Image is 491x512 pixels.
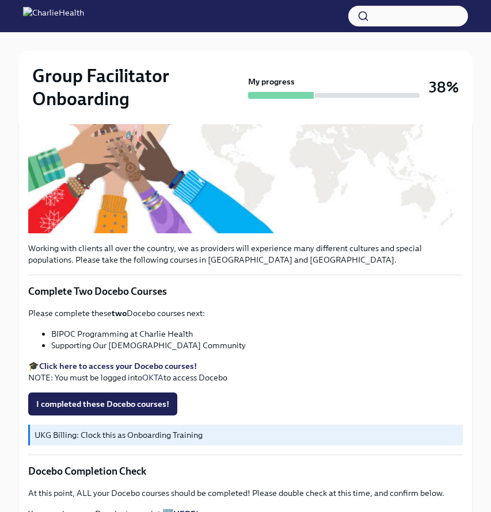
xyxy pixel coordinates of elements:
p: Complete Two Docebo Courses [28,284,463,298]
h3: 38% [429,77,459,98]
li: Supporting Our [DEMOGRAPHIC_DATA] Community [51,340,463,351]
h2: Group Facilitator Onboarding [32,64,243,110]
span: I completed these Docebo courses! [36,398,169,410]
a: Click here to access your Docebo courses! [39,361,197,371]
p: Working with clients all over the country, we as providers will experience many different culture... [28,242,463,265]
p: Please complete these Docebo courses next: [28,307,463,319]
p: 🎓 NOTE: You must be logged into to access Docebo [28,360,463,383]
p: Docebo Completion Check [28,464,463,478]
p: UKG Billing: Clock this as Onboarding Training [35,429,458,441]
li: BIPOC Programming at Charlie Health [51,328,463,340]
strong: My progress [248,76,295,87]
a: OKTA [142,372,163,383]
strong: two [112,308,127,318]
button: Zoom image [28,55,463,233]
img: CharlieHealth [23,7,84,25]
p: At this point, ALL your Docebo courses should be completed! Please double check at this time, and... [28,487,463,499]
button: I completed these Docebo courses! [28,392,177,415]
